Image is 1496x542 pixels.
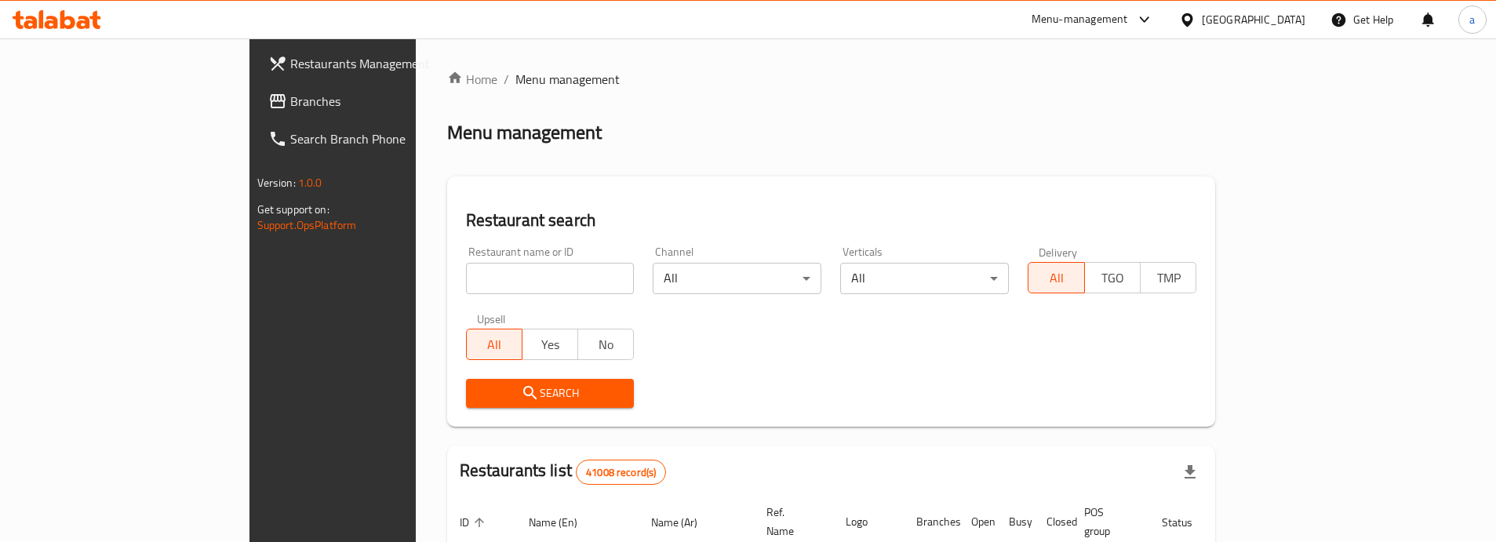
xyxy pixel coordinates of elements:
span: Restaurants Management [290,54,486,73]
button: TMP [1140,262,1196,293]
input: Search for restaurant name or ID.. [466,263,635,294]
span: Ref. Name [766,503,814,540]
nav: breadcrumb [447,70,1216,89]
div: All [653,263,821,294]
a: Restaurants Management [256,45,499,82]
label: Delivery [1039,246,1078,257]
div: Menu-management [1032,10,1128,29]
span: a [1469,11,1475,28]
span: 1.0.0 [298,173,322,193]
span: Search [479,384,622,403]
h2: Restaurant search [466,209,1197,232]
button: Yes [522,329,578,360]
span: POS group [1084,503,1130,540]
button: All [466,329,522,360]
span: No [584,333,628,356]
span: Get support on: [257,199,329,220]
div: All [840,263,1009,294]
button: No [577,329,634,360]
span: TGO [1091,267,1134,289]
span: 41008 record(s) [577,465,665,480]
a: Branches [256,82,499,120]
div: [GEOGRAPHIC_DATA] [1202,11,1305,28]
div: Export file [1171,453,1209,491]
button: TGO [1084,262,1141,293]
span: Status [1162,513,1213,532]
a: Search Branch Phone [256,120,499,158]
span: ID [460,513,490,532]
a: Support.OpsPlatform [257,215,357,235]
span: Menu management [515,70,620,89]
span: All [473,333,516,356]
button: Search [466,379,635,408]
span: Yes [529,333,572,356]
span: Search Branch Phone [290,129,486,148]
span: TMP [1147,267,1190,289]
div: Total records count [576,460,666,485]
li: / [504,70,509,89]
span: All [1035,267,1078,289]
span: Name (En) [529,513,598,532]
span: Version: [257,173,296,193]
span: Name (Ar) [651,513,718,532]
label: Upsell [477,313,506,324]
h2: Menu management [447,120,602,145]
button: All [1028,262,1084,293]
h2: Restaurants list [460,459,667,485]
span: Branches [290,92,486,111]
